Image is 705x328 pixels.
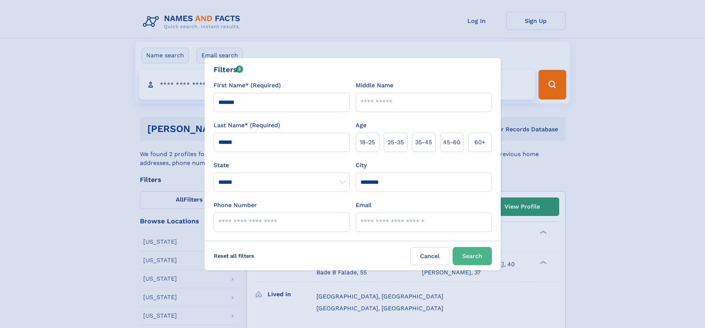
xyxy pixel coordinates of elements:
label: First Name* (Required) [214,81,281,90]
label: Reset all filters [209,247,259,265]
span: 45‑60 [443,138,460,147]
span: 35‑45 [415,138,432,147]
span: 25‑35 [387,138,404,147]
span: 18‑25 [360,138,375,147]
label: State [214,161,350,170]
label: Cancel [410,247,450,265]
label: City [356,161,367,170]
div: Filters [214,64,244,75]
label: Phone Number [214,201,257,210]
label: Last Name* (Required) [214,121,280,130]
label: Middle Name [356,81,393,90]
label: Email [356,201,372,210]
span: 60+ [474,138,486,147]
label: Age [356,121,366,130]
button: Search [453,247,492,265]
